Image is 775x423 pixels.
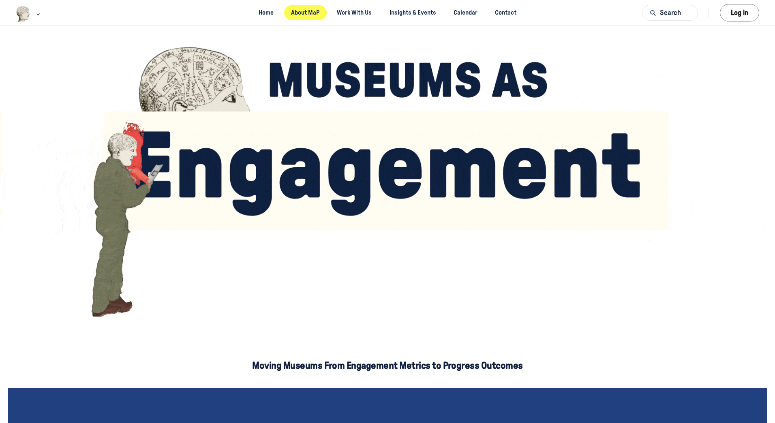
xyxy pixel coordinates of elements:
[1,101,181,120] input: Enter email
[446,5,484,20] a: Calendar
[1,50,24,59] span: Name
[92,360,683,372] p: Moving Museums From Engagement Metrics to Progress Outcomes
[16,5,42,23] button: Museums as Progress logo
[1,90,23,100] span: Email
[642,5,698,21] button: Search
[284,5,327,20] a: About MaP
[330,5,379,20] a: Work With Us
[382,5,443,20] a: Insights & Events
[1,61,181,79] input: Enter name
[488,5,524,20] a: Contact
[1,129,181,148] button: Send Me the Newsletter
[16,6,31,22] img: Museums as Progress logo
[252,5,281,20] a: Home
[720,4,759,21] button: Log in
